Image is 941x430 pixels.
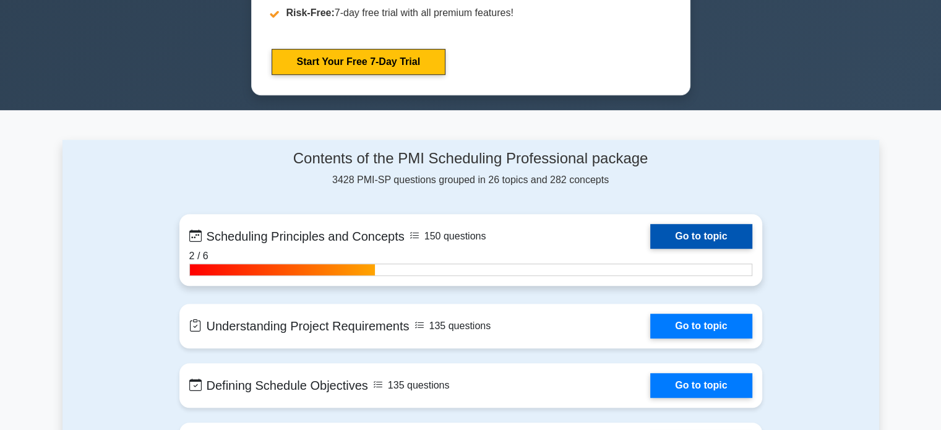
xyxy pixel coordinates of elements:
div: 3428 PMI-SP questions grouped in 26 topics and 282 concepts [179,150,762,187]
a: Go to topic [650,224,752,249]
a: Start Your Free 7-Day Trial [272,49,445,75]
h4: Contents of the PMI Scheduling Professional package [179,150,762,168]
a: Go to topic [650,373,752,398]
a: Go to topic [650,314,752,338]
